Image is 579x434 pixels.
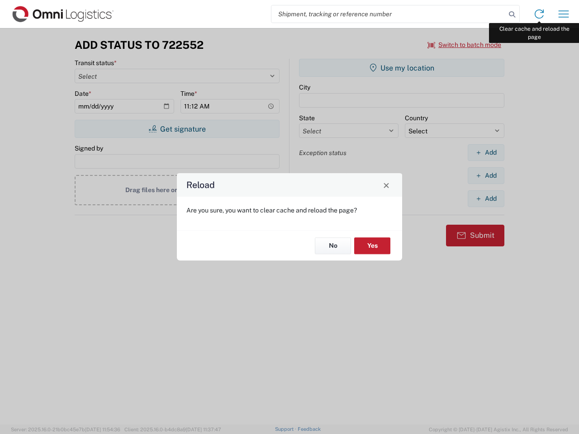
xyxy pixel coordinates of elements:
h4: Reload [186,179,215,192]
input: Shipment, tracking or reference number [271,5,506,23]
button: Yes [354,237,390,254]
p: Are you sure, you want to clear cache and reload the page? [186,206,393,214]
button: Close [380,179,393,191]
button: No [315,237,351,254]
